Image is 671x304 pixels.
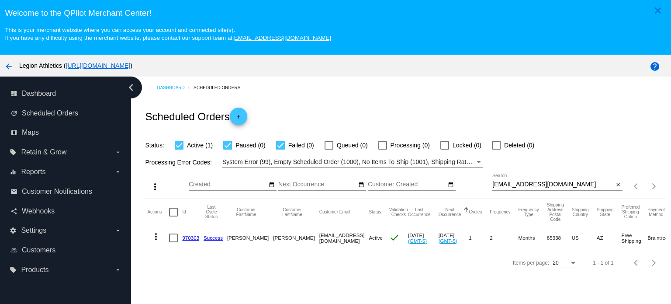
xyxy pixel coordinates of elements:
[439,238,457,244] a: (GMT-5)
[453,140,481,150] span: Locked (0)
[622,225,648,251] mat-cell: Free Shipping
[389,232,400,243] mat-icon: check
[492,181,613,188] input: Search
[622,205,640,219] button: Change sorting for PreferredShippingOption
[22,207,55,215] span: Webhooks
[22,246,55,254] span: Customers
[10,149,17,156] i: local_offer
[10,90,17,97] i: dashboard
[448,182,454,189] mat-icon: date_range
[628,178,645,195] button: Previous page
[469,225,490,251] mat-cell: 1
[10,110,17,117] i: update
[21,227,46,234] span: Settings
[10,126,121,140] a: map Maps
[145,142,164,149] span: Status:
[10,266,17,273] i: local_offer
[513,260,549,266] div: Items per page:
[650,61,660,72] mat-icon: help
[10,87,121,101] a: dashboard Dashboard
[21,266,48,274] span: Products
[150,182,160,192] mat-icon: more_vert
[194,81,248,94] a: Scheduled Orders
[645,178,663,195] button: Next page
[10,185,121,199] a: email Customer Notifications
[5,27,331,41] small: This is your merchant website where you can access your account and connected site(s). If you hav...
[151,231,161,242] mat-icon: more_vert
[227,225,273,251] mat-cell: [PERSON_NAME]
[519,225,547,251] mat-cell: Months
[10,168,17,175] i: equalizer
[182,210,186,215] button: Change sorting for Id
[597,225,622,251] mat-cell: AZ
[469,210,482,215] button: Change sorting for Cycles
[10,208,17,215] i: share
[66,62,131,69] a: [URL][DOMAIN_NAME]
[10,129,17,136] i: map
[613,180,623,189] button: Clear
[222,157,483,168] mat-select: Filter by Processing Error Codes
[147,199,169,225] mat-header-cell: Actions
[10,106,121,120] a: update Scheduled Orders
[235,140,265,150] span: Paused (0)
[319,225,369,251] mat-cell: [EMAIL_ADDRESS][DOMAIN_NAME]
[369,210,381,215] button: Change sorting for Status
[114,149,121,156] i: arrow_drop_down
[408,207,431,217] button: Change sorting for LastOccurrenceUtc
[10,243,121,257] a: people_outline Customers
[389,199,408,225] mat-header-cell: Validation Checks
[319,210,350,215] button: Change sorting for CustomerEmail
[10,204,121,218] a: share Webhooks
[189,181,267,188] input: Created
[278,181,357,188] input: Next Occurrence
[439,225,469,251] mat-cell: [DATE]
[21,148,66,156] span: Retain & Grow
[547,203,564,222] button: Change sorting for ShippingPostcode
[3,61,14,72] mat-icon: arrow_back
[490,225,518,251] mat-cell: 2
[288,140,314,150] span: Failed (0)
[204,235,223,241] a: Success
[408,238,427,244] a: (GMT-5)
[10,188,17,195] i: email
[182,235,199,241] a: 970303
[408,225,439,251] mat-cell: [DATE]
[368,181,446,188] input: Customer Created
[572,207,589,217] button: Change sorting for ShippingCountry
[615,182,621,189] mat-icon: close
[358,182,364,189] mat-icon: date_range
[232,35,331,41] a: [EMAIL_ADDRESS][DOMAIN_NAME]
[145,159,212,166] span: Processing Error Codes:
[22,188,92,196] span: Customer Notifications
[439,207,461,217] button: Change sorting for NextOccurrenceUtc
[22,90,56,98] span: Dashboard
[273,207,311,217] button: Change sorting for CustomerLastName
[647,207,664,217] button: Change sorting for PaymentMethod.Type
[628,254,645,272] button: Previous page
[269,182,275,189] mat-icon: date_range
[114,266,121,273] i: arrow_drop_down
[10,227,17,234] i: settings
[391,140,430,150] span: Processing (0)
[504,140,534,150] span: Deleted (0)
[21,168,45,176] span: Reports
[337,140,368,150] span: Queued (0)
[124,80,138,94] i: chevron_left
[157,81,194,94] a: Dashboard
[10,247,17,254] i: people_outline
[227,207,265,217] button: Change sorting for CustomerFirstName
[187,140,213,150] span: Active (1)
[114,227,121,234] i: arrow_drop_down
[490,210,510,215] button: Change sorting for Frequency
[519,207,539,217] button: Change sorting for FrequencyType
[273,225,319,251] mat-cell: [PERSON_NAME]
[553,260,558,266] span: 20
[369,235,383,241] span: Active
[653,5,663,16] mat-icon: close
[547,225,572,251] mat-cell: 85338
[593,260,613,266] div: 1 - 1 of 1
[233,114,244,124] mat-icon: add
[19,62,132,69] span: Legion Athletics ( )
[22,129,39,136] span: Maps
[204,205,219,219] button: Change sorting for LastProcessingCycleId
